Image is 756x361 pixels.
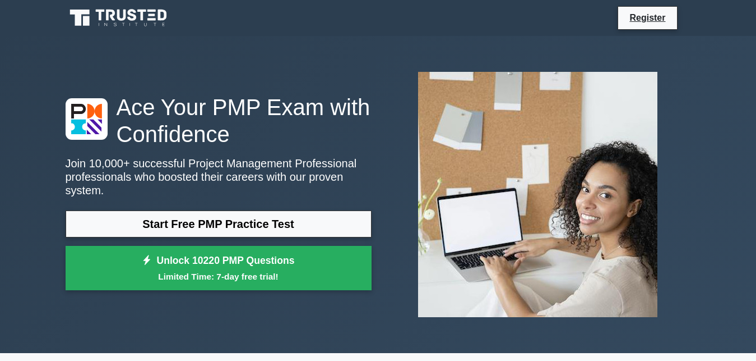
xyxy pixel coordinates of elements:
[623,11,672,25] a: Register
[66,94,372,148] h1: Ace Your PMP Exam with Confidence
[66,157,372,197] p: Join 10,000+ successful Project Management Professional professionals who boosted their careers w...
[80,270,358,283] small: Limited Time: 7-day free trial!
[66,211,372,237] a: Start Free PMP Practice Test
[66,246,372,291] a: Unlock 10220 PMP QuestionsLimited Time: 7-day free trial!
